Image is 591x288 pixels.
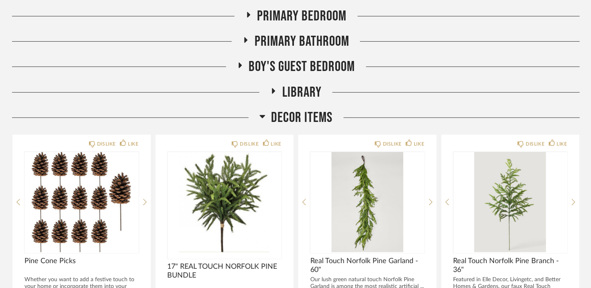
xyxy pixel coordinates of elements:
span: Real Touch Norfolk Pine Garland - 60" [310,257,425,274]
div: 0 [168,152,282,252]
div: DISLIKE [240,140,259,148]
div: DISLIKE [97,140,116,148]
img: undefined [168,152,282,252]
div: LIKE [414,140,424,148]
div: LIKE [557,140,567,148]
div: LIKE [271,140,281,148]
span: 17" REAL TOUCH NORFOLK PINE BUNDLE [168,262,282,280]
img: undefined [453,152,568,252]
span: Primary Bedroom [257,8,347,25]
div: LIKE [128,140,138,148]
img: undefined [24,152,139,252]
div: DISLIKE [526,140,544,148]
span: Real Touch Norfolk Pine Branch - 36" [453,257,568,274]
span: Pine Cone Picks [24,257,139,266]
span: Boy's Guest Bedroom [249,58,355,75]
span: Decor Items [271,109,333,126]
span: Primary Bathroom [255,33,349,50]
div: DISLIKE [383,140,402,148]
span: Library [282,84,322,101]
img: undefined [310,152,425,252]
